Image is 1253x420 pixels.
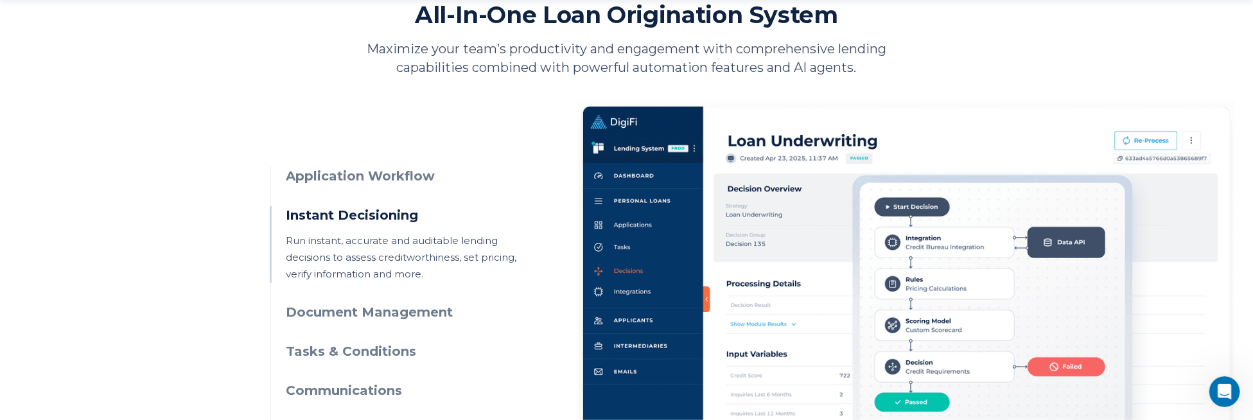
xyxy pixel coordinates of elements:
h3: Communications [286,381,520,400]
iframe: Intercom live chat [1209,376,1240,407]
p: Maximize your team’s productivity and engagement with comprehensive lending capabilities combined... [347,40,906,77]
h3: Instant Decisioning [286,206,520,225]
h3: Application Workflow [286,167,520,186]
h3: Tasks & Conditions [286,342,520,361]
p: Run instant, accurate and auditable lending decisions to assess creditworthiness, set pricing, ve... [286,232,520,283]
h3: Document Management [286,303,520,322]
